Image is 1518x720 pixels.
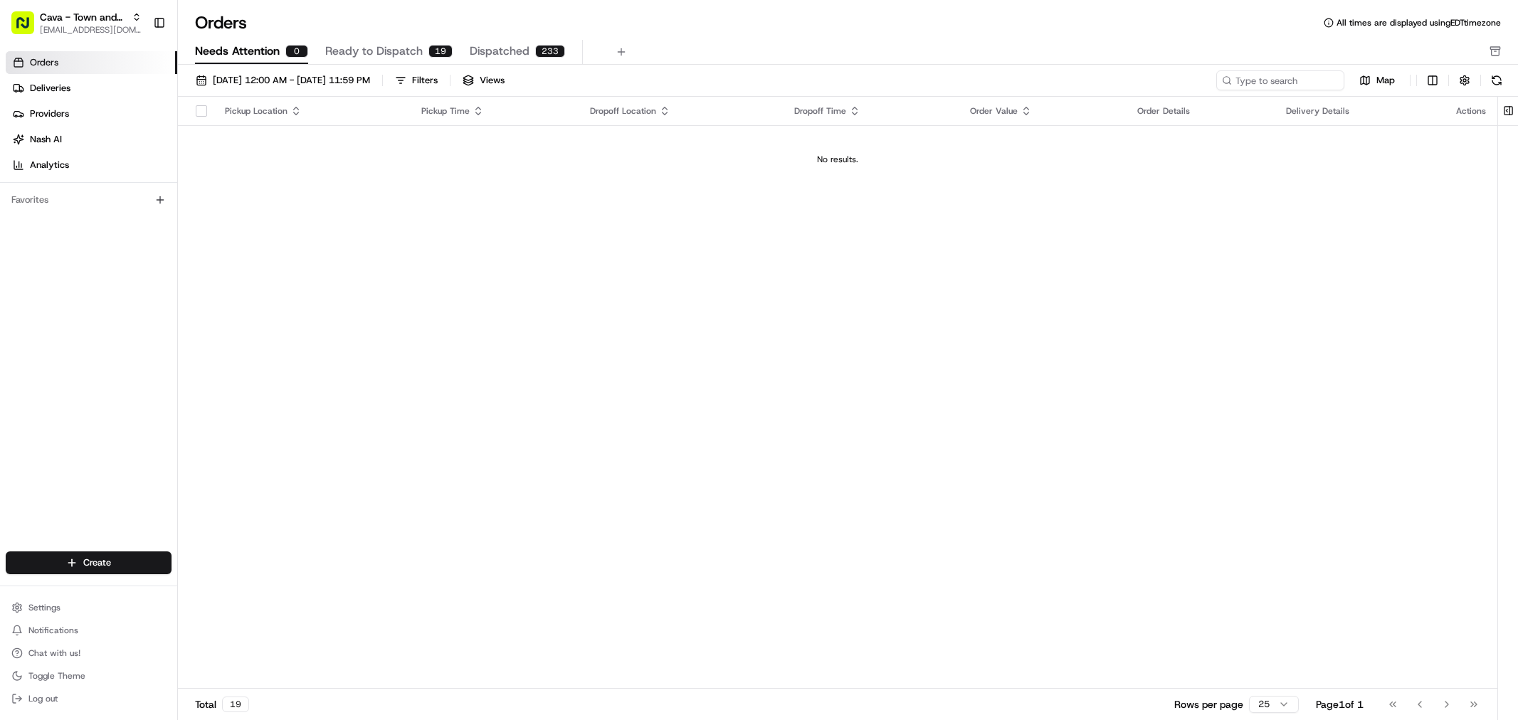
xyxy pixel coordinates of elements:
[428,45,453,58] div: 19
[222,697,249,712] div: 19
[6,551,172,574] button: Create
[1316,697,1364,711] div: Page 1 of 1
[6,154,177,176] a: Analytics
[30,82,70,95] span: Deliveries
[83,556,111,569] span: Create
[30,159,69,171] span: Analytics
[470,43,529,60] span: Dispatched
[325,43,423,60] span: Ready to Dispatch
[225,105,399,117] div: Pickup Location
[6,102,177,125] a: Providers
[6,598,172,618] button: Settings
[1174,697,1243,711] p: Rows per page
[389,70,444,90] button: Filters
[1376,74,1395,87] span: Map
[28,670,85,682] span: Toggle Theme
[6,128,177,151] a: Nash AI
[28,693,58,704] span: Log out
[28,602,60,613] span: Settings
[1137,105,1263,117] div: Order Details
[590,105,771,117] div: Dropoff Location
[30,133,62,146] span: Nash AI
[480,74,505,87] span: Views
[1487,70,1507,90] button: Refresh
[189,70,376,90] button: [DATE] 12:00 AM - [DATE] 11:59 PM
[1456,105,1486,117] div: Actions
[1337,17,1501,28] span: All times are displayed using EDT timezone
[40,10,126,24] button: Cava - Town and Country
[6,6,147,40] button: Cava - Town and Country[EMAIL_ADDRESS][DOMAIN_NAME]
[1216,70,1344,90] input: Type to search
[6,51,177,74] a: Orders
[421,105,567,117] div: Pickup Time
[40,24,142,36] button: [EMAIL_ADDRESS][DOMAIN_NAME]
[1350,72,1404,89] button: Map
[6,189,172,211] div: Favorites
[794,105,947,117] div: Dropoff Time
[6,620,172,640] button: Notifications
[195,11,247,34] h1: Orders
[285,45,308,58] div: 0
[412,74,438,87] div: Filters
[535,45,565,58] div: 233
[28,625,78,636] span: Notifications
[195,697,249,712] div: Total
[28,647,80,659] span: Chat with us!
[213,74,370,87] span: [DATE] 12:00 AM - [DATE] 11:59 PM
[30,56,58,69] span: Orders
[1286,105,1433,117] div: Delivery Details
[6,77,177,100] a: Deliveries
[30,107,69,120] span: Providers
[6,643,172,663] button: Chat with us!
[6,689,172,709] button: Log out
[6,666,172,686] button: Toggle Theme
[184,154,1492,165] div: No results.
[456,70,511,90] button: Views
[970,105,1114,117] div: Order Value
[195,43,280,60] span: Needs Attention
